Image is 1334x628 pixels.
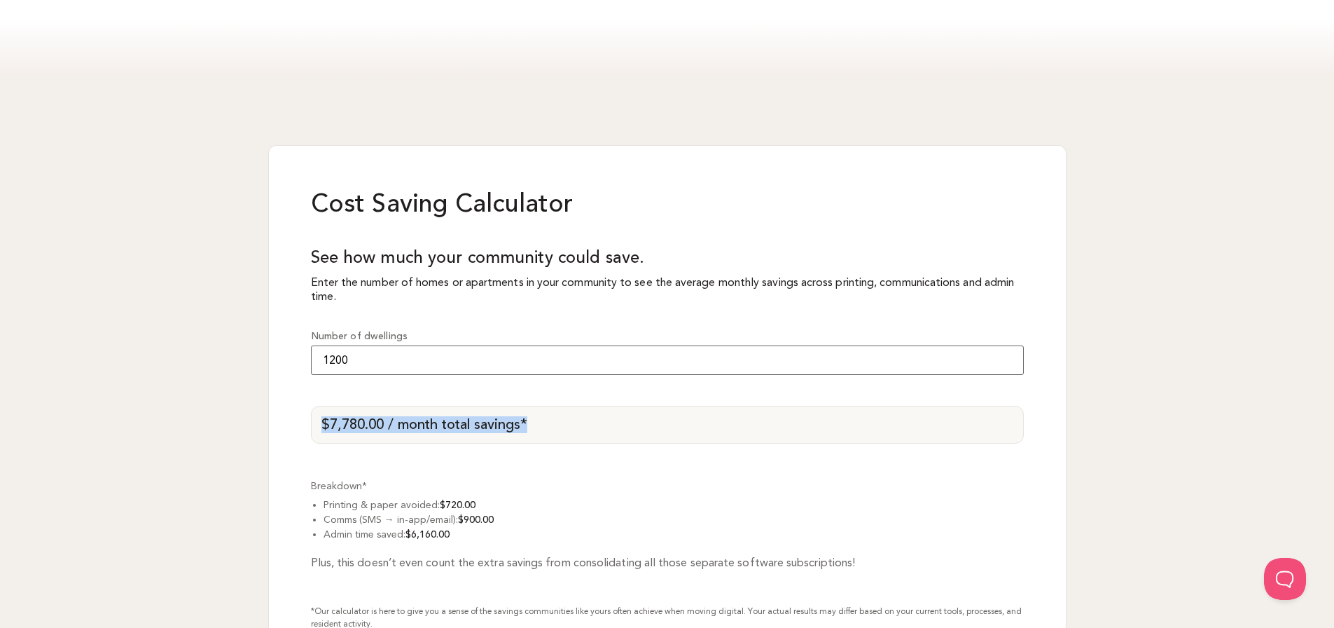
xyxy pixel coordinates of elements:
[324,527,1024,542] li: Admin time saved:
[324,512,1024,527] li: Comms (SMS → in-app/email):
[324,498,1024,512] li: Printing & paper avoided:
[311,332,1024,341] label: Number of dwellings
[405,528,450,540] strong: $6,160.00
[311,542,1024,570] p: Plus, this doesn’t even count the extra savings from consolidating all those separate software su...
[311,406,1024,444] div: $7,780.00 / month total savings*
[311,247,1024,268] h4: See how much your community could save.
[311,188,1024,219] h2: Cost Saving Calculator
[1264,558,1306,600] iframe: Toggle Customer Support
[311,346,1024,375] input: e.g. 200
[440,499,475,511] strong: $720.00
[311,275,1024,303] p: Enter the number of homes or apartments in your community to see the average monthly savings acro...
[311,479,1024,493] div: Breakdown*
[458,514,494,526] strong: $900.00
